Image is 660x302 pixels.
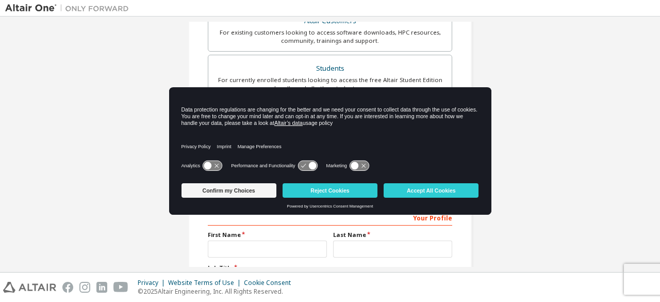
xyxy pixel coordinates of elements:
div: Privacy [138,279,168,287]
div: For currently enrolled students looking to access the free Altair Student Edition bundle and all ... [214,76,445,92]
label: First Name [208,231,327,239]
div: Website Terms of Use [168,279,244,287]
img: linkedin.svg [96,282,107,293]
div: Your Profile [208,209,452,226]
img: altair_logo.svg [3,282,56,293]
img: instagram.svg [79,282,90,293]
label: Job Title [208,264,452,272]
img: Altair One [5,3,134,13]
div: Students [214,61,445,76]
label: Last Name [333,231,452,239]
img: facebook.svg [62,282,73,293]
p: © 2025 Altair Engineering, Inc. All Rights Reserved. [138,287,297,296]
div: Cookie Consent [244,279,297,287]
img: youtube.svg [113,282,128,293]
div: For existing customers looking to access software downloads, HPC resources, community, trainings ... [214,28,445,45]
